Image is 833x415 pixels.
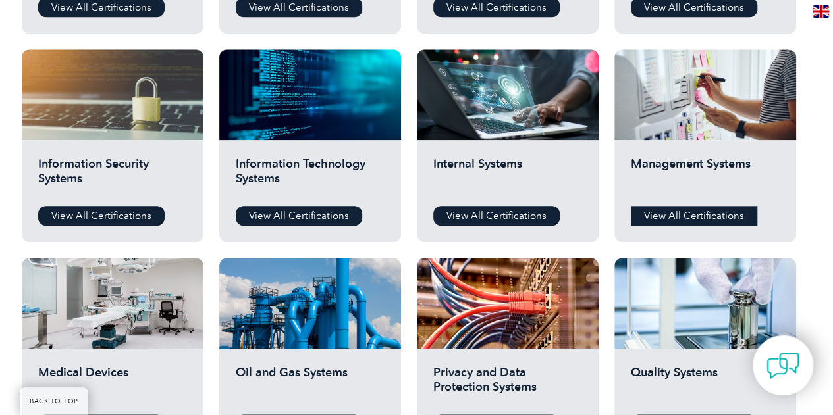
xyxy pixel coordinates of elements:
[631,206,757,226] a: View All Certifications
[433,365,582,404] h2: Privacy and Data Protection Systems
[631,157,780,196] h2: Management Systems
[766,349,799,382] img: contact-chat.png
[38,206,165,226] a: View All Certifications
[631,365,780,404] h2: Quality Systems
[236,206,362,226] a: View All Certifications
[433,206,560,226] a: View All Certifications
[813,5,829,18] img: en
[38,365,187,404] h2: Medical Devices
[433,157,582,196] h2: Internal Systems
[236,365,385,404] h2: Oil and Gas Systems
[38,157,187,196] h2: Information Security Systems
[236,157,385,196] h2: Information Technology Systems
[20,387,88,415] a: BACK TO TOP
